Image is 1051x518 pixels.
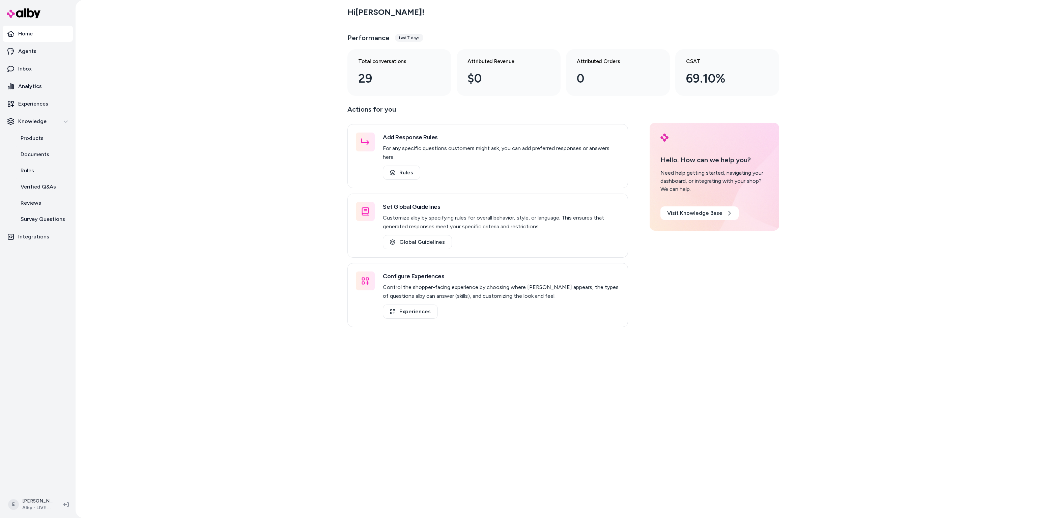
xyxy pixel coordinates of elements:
p: Home [18,30,33,38]
h3: Attributed Orders [577,57,648,65]
img: alby Logo [660,134,669,142]
a: Rules [14,163,73,179]
h3: Total conversations [358,57,430,65]
div: Need help getting started, navigating your dashboard, or integrating with your shop? We can help. [660,169,768,193]
a: Reviews [14,195,73,211]
a: Experiences [3,96,73,112]
h3: Attributed Revenue [467,57,539,65]
h3: Set Global Guidelines [383,202,620,211]
a: Integrations [3,229,73,245]
p: Experiences [18,100,48,108]
a: Survey Questions [14,211,73,227]
p: Documents [21,150,49,159]
img: alby Logo [7,8,40,18]
a: Home [3,26,73,42]
p: Actions for you [347,104,628,120]
a: Experiences [383,305,438,319]
a: Analytics [3,78,73,94]
h3: Add Response Rules [383,133,620,142]
a: Total conversations 29 [347,49,451,96]
a: Attributed Revenue $0 [457,49,561,96]
h3: Configure Experiences [383,271,620,281]
p: Inbox [18,65,32,73]
p: Analytics [18,82,42,90]
div: 69.10% [686,69,758,88]
p: Rules [21,167,34,175]
a: Documents [14,146,73,163]
span: Alby - LIVE on [DOMAIN_NAME] [22,505,53,511]
span: E [8,499,19,510]
p: For any specific questions customers might ask, you can add preferred responses or answers here. [383,144,620,162]
a: Inbox [3,61,73,77]
a: Products [14,130,73,146]
a: Agents [3,43,73,59]
div: Last 7 days [395,34,423,42]
a: Verified Q&As [14,179,73,195]
p: Hello. How can we help you? [660,155,768,165]
p: Customize alby by specifying rules for overall behavior, style, or language. This ensures that ge... [383,213,620,231]
a: Attributed Orders 0 [566,49,670,96]
p: [PERSON_NAME] [22,498,53,505]
button: E[PERSON_NAME]Alby - LIVE on [DOMAIN_NAME] [4,494,58,515]
p: Verified Q&As [21,183,56,191]
h2: Hi [PERSON_NAME] ! [347,7,424,17]
p: Integrations [18,233,49,241]
p: Knowledge [18,117,47,125]
p: Reviews [21,199,41,207]
div: 29 [358,69,430,88]
p: Survey Questions [21,215,65,223]
a: Global Guidelines [383,235,452,249]
a: CSAT 69.10% [675,49,779,96]
div: 0 [577,69,648,88]
button: Knowledge [3,113,73,129]
h3: Performance [347,33,390,42]
p: Agents [18,47,36,55]
div: $0 [467,69,539,88]
p: Products [21,134,44,142]
a: Visit Knowledge Base [660,206,739,220]
h3: CSAT [686,57,758,65]
a: Rules [383,166,420,180]
p: Control the shopper-facing experience by choosing where [PERSON_NAME] appears, the types of quest... [383,283,620,300]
